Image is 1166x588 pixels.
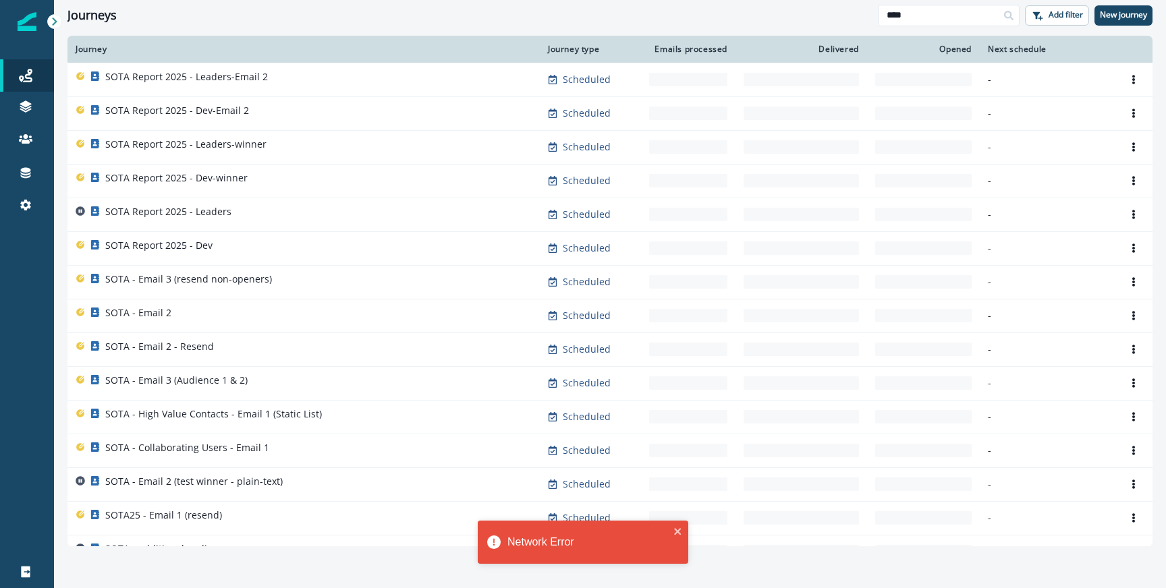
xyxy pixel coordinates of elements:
[67,164,1153,198] a: SOTA Report 2025 - Dev-winnerScheduled--Options
[67,501,1153,535] a: SOTA25 - Email 1 (resend)Scheduled--Options
[988,140,1107,154] p: -
[105,542,229,556] p: SOTA - additional audience
[67,198,1153,231] a: SOTA Report 2025 - LeadersScheduled--Options
[67,332,1153,366] a: SOTA - Email 2 - ResendScheduled--Options
[1123,508,1144,528] button: Options
[744,44,859,55] div: Delivered
[1123,305,1144,326] button: Options
[1123,137,1144,157] button: Options
[1123,339,1144,359] button: Options
[988,511,1107,525] p: -
[105,70,268,84] p: SOTA Report 2025 - Leaders-Email 2
[105,239,213,252] p: SOTA Report 2025 - Dev
[67,130,1153,164] a: SOTA Report 2025 - Leaders-winnerScheduled--Options
[105,374,248,387] p: SOTA - Email 3 (Audience 1 & 2)
[673,526,683,537] button: close
[988,275,1107,289] p: -
[105,104,249,117] p: SOTA Report 2025 - Dev-Email 2
[563,410,611,423] p: Scheduled
[1025,5,1089,26] button: Add filter
[67,8,117,23] h1: Journeys
[105,205,231,218] p: SOTA Report 2025 - Leaders
[67,366,1153,400] a: SOTA - Email 3 (Audience 1 & 2)Scheduled--Options
[1123,474,1144,494] button: Options
[105,272,272,286] p: SOTA - Email 3 (resend non-openers)
[988,444,1107,457] p: -
[1123,407,1144,427] button: Options
[988,208,1107,221] p: -
[105,508,222,522] p: SOTA25 - Email 1 (resend)
[1123,272,1144,292] button: Options
[1049,10,1083,20] p: Add filter
[67,265,1153,299] a: SOTA - Email 3 (resend non-openers)Scheduled--Options
[563,376,611,390] p: Scheduled
[563,444,611,457] p: Scheduled
[563,241,611,255] p: Scheduled
[105,475,283,488] p: SOTA - Email 2 (test winner - plain-text)
[1123,69,1144,90] button: Options
[988,107,1107,120] p: -
[988,73,1107,86] p: -
[67,400,1153,434] a: SOTA - High Value Contacts - Email 1 (Static List)Scheduled--Options
[67,231,1153,265] a: SOTA Report 2025 - DevScheduled--Options
[988,376,1107,390] p: -
[1123,103,1144,123] button: Options
[649,44,727,55] div: Emails processed
[67,96,1153,130] a: SOTA Report 2025 - Dev-Email 2Scheduled--Options
[563,140,611,154] p: Scheduled
[563,511,611,525] p: Scheduled
[1094,5,1153,26] button: New journey
[1123,171,1144,191] button: Options
[563,73,611,86] p: Scheduled
[548,44,633,55] div: Journey type
[105,171,248,185] p: SOTA Report 2025 - Dev-winner
[1123,204,1144,225] button: Options
[988,309,1107,322] p: -
[988,477,1107,491] p: -
[67,299,1153,332] a: SOTA - Email 2Scheduled--Options
[67,434,1153,467] a: SOTA - Collaborating Users - Email 1Scheduled--Options
[875,44,972,55] div: Opened
[563,208,611,221] p: Scheduled
[563,343,611,356] p: Scheduled
[1123,238,1144,258] button: Options
[563,309,611,322] p: Scheduled
[67,535,1153,568] a: SOTA - additional audienceScheduled--Options
[105,407,322,421] p: SOTA - High Value Contacts - Email 1 (Static List)
[105,340,214,353] p: SOTA - Email 2 - Resend
[105,306,171,320] p: SOTA - Email 2
[988,174,1107,187] p: -
[1123,373,1144,393] button: Options
[563,275,611,289] p: Scheduled
[105,441,269,454] p: SOTA - Collaborating Users - Email 1
[1100,10,1147,20] p: New journey
[105,138,267,151] p: SOTA Report 2025 - Leaders-winner
[67,63,1153,96] a: SOTA Report 2025 - Leaders-Email 2Scheduled--Options
[988,343,1107,356] p: -
[18,12,36,31] img: Inflection
[988,44,1107,55] div: Next schedule
[563,107,611,120] p: Scheduled
[507,534,669,550] div: Network Error
[563,477,611,491] p: Scheduled
[76,44,532,55] div: Journey
[67,467,1153,501] a: SOTA - Email 2 (test winner - plain-text)Scheduled--Options
[1123,440,1144,461] button: Options
[988,545,1107,558] p: -
[988,241,1107,255] p: -
[1123,541,1144,562] button: Options
[988,410,1107,423] p: -
[563,174,611,187] p: Scheduled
